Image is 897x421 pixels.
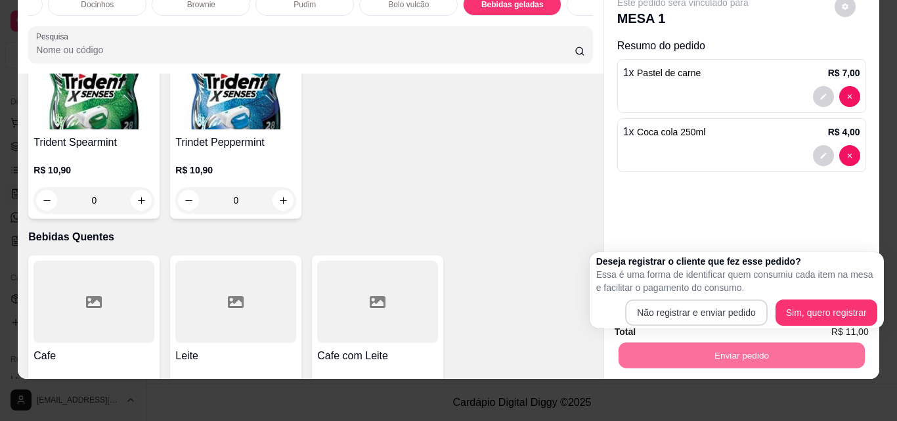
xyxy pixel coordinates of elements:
h4: Leite [175,348,296,364]
button: decrease-product-quantity [813,86,834,107]
button: increase-product-quantity [273,190,294,211]
button: Não registrar e enviar pedido [625,299,768,326]
input: Pesquisa [36,43,575,56]
strong: Total [615,326,636,337]
p: Essa é uma forma de identificar quem consumiu cada item na mesa e facilitar o pagamento do consumo. [596,268,877,294]
p: Resumo do pedido [617,38,866,54]
span: Coca cola 250ml [637,127,705,137]
p: R$ 7,00 [828,66,860,79]
button: Sim, quero registrar [776,299,877,326]
h4: Cafe com Leite [317,348,438,364]
span: R$ 11,00 [831,324,869,339]
h4: Cafe [33,348,154,364]
button: Enviar pedido [618,342,864,368]
p: R$ 3,00 [33,377,154,390]
h4: Trindet Peppermint [175,135,296,150]
p: R$ 4,00 [828,125,860,139]
h4: Trident Spearmint [33,135,154,150]
button: increase-product-quantity [131,190,152,211]
p: MESA 1 [617,9,749,28]
p: R$ 10,90 [33,164,154,177]
h2: Deseja registrar o cliente que fez esse pedido? [596,255,877,268]
button: decrease-product-quantity [839,145,860,166]
img: product-image [33,47,154,129]
p: R$ 10,90 [175,164,296,177]
button: decrease-product-quantity [839,86,860,107]
button: decrease-product-quantity [178,190,199,211]
p: Bebidas Quentes [28,229,592,245]
p: R$ 3,00 [175,377,296,390]
button: decrease-product-quantity [813,145,834,166]
p: R$ 5,00 [317,377,438,390]
p: 1 x [623,124,706,140]
img: product-image [175,47,296,129]
p: 1 x [623,65,701,81]
button: decrease-product-quantity [36,190,57,211]
span: Pastel de carne [637,68,701,78]
label: Pesquisa [36,31,73,42]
